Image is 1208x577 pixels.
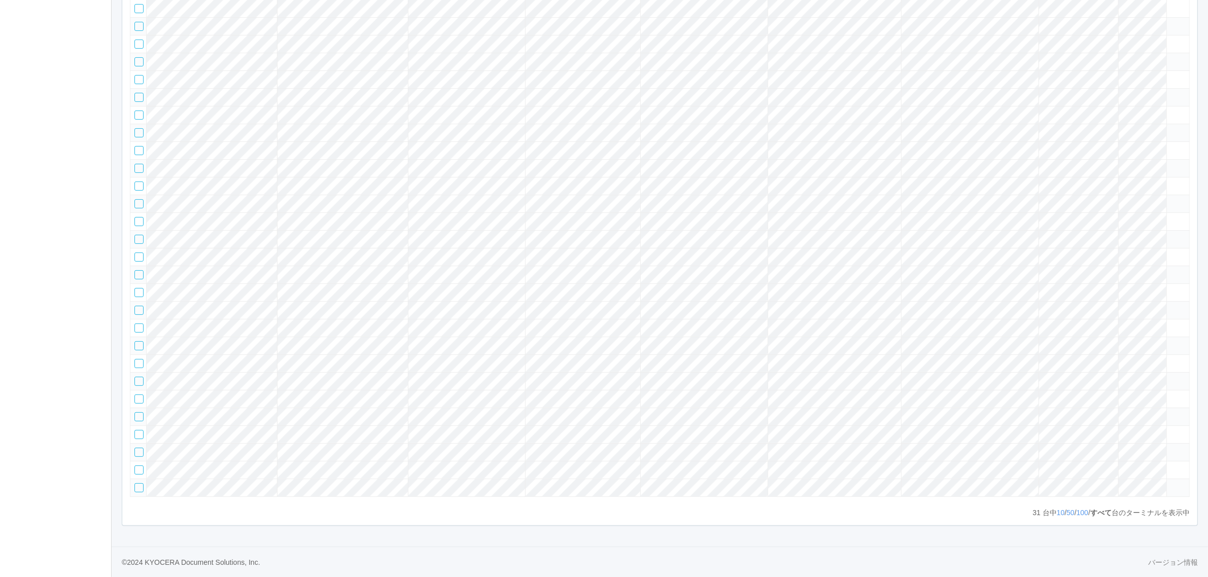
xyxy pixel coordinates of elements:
a: 50 [1066,509,1075,517]
a: 10 [1057,509,1065,517]
span: 31 [1032,509,1042,517]
p: 台中 / / / 台のターミナルを表示中 [1032,508,1190,518]
a: バージョン情報 [1148,557,1198,568]
span: © 2024 KYOCERA Document Solutions, Inc. [122,558,260,566]
a: 100 [1077,509,1088,517]
span: すべて [1090,509,1112,517]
